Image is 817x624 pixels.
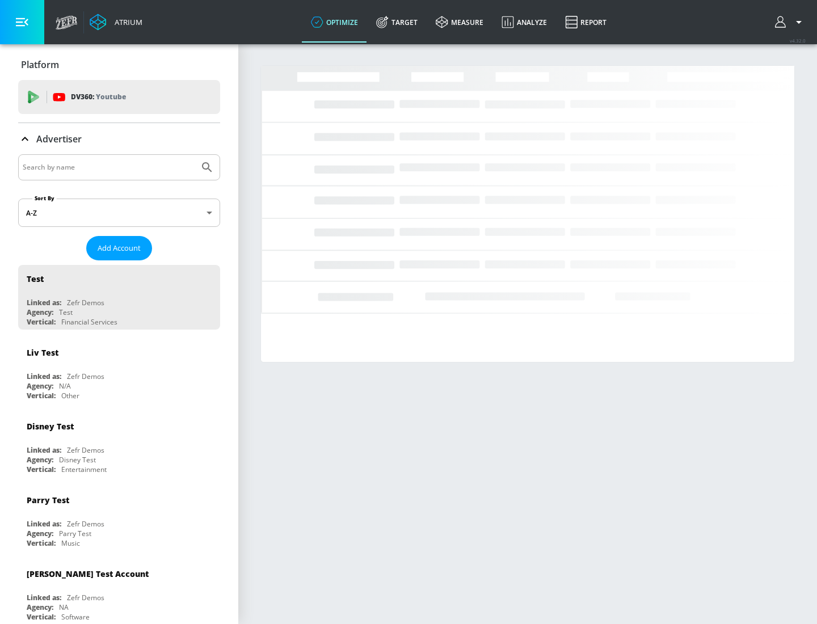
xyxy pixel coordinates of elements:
[790,37,806,44] span: v 4.32.0
[27,445,61,455] div: Linked as:
[59,307,73,317] div: Test
[23,160,195,175] input: Search by name
[27,347,58,358] div: Liv Test
[110,17,142,27] div: Atrium
[27,538,56,548] div: Vertical:
[27,455,53,465] div: Agency:
[96,91,126,103] p: Youtube
[27,465,56,474] div: Vertical:
[492,2,556,43] a: Analyze
[27,317,56,327] div: Vertical:
[18,486,220,551] div: Parry TestLinked as:Zefr DemosAgency:Parry TestVertical:Music
[67,298,104,307] div: Zefr Demos
[90,14,142,31] a: Atrium
[18,123,220,155] div: Advertiser
[67,519,104,529] div: Zefr Demos
[27,519,61,529] div: Linked as:
[71,91,126,103] p: DV360:
[61,538,80,548] div: Music
[27,298,61,307] div: Linked as:
[27,495,69,505] div: Parry Test
[27,372,61,381] div: Linked as:
[27,602,53,612] div: Agency:
[27,568,149,579] div: [PERSON_NAME] Test Account
[18,265,220,330] div: TestLinked as:Zefr DemosAgency:TestVertical:Financial Services
[27,381,53,391] div: Agency:
[427,2,492,43] a: measure
[18,412,220,477] div: Disney TestLinked as:Zefr DemosAgency:Disney TestVertical:Entertainment
[59,455,96,465] div: Disney Test
[86,236,152,260] button: Add Account
[67,372,104,381] div: Zefr Demos
[27,421,74,432] div: Disney Test
[18,339,220,403] div: Liv TestLinked as:Zefr DemosAgency:N/AVertical:Other
[61,465,107,474] div: Entertainment
[61,391,79,400] div: Other
[59,602,69,612] div: NA
[67,593,104,602] div: Zefr Demos
[32,195,57,202] label: Sort By
[27,307,53,317] div: Agency:
[36,133,82,145] p: Advertiser
[27,612,56,622] div: Vertical:
[98,242,141,255] span: Add Account
[27,273,44,284] div: Test
[18,80,220,114] div: DV360: Youtube
[302,2,367,43] a: optimize
[59,529,91,538] div: Parry Test
[27,391,56,400] div: Vertical:
[21,58,59,71] p: Platform
[367,2,427,43] a: Target
[27,593,61,602] div: Linked as:
[61,612,90,622] div: Software
[27,529,53,538] div: Agency:
[61,317,117,327] div: Financial Services
[18,49,220,81] div: Platform
[556,2,616,43] a: Report
[67,445,104,455] div: Zefr Demos
[59,381,71,391] div: N/A
[18,199,220,227] div: A-Z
